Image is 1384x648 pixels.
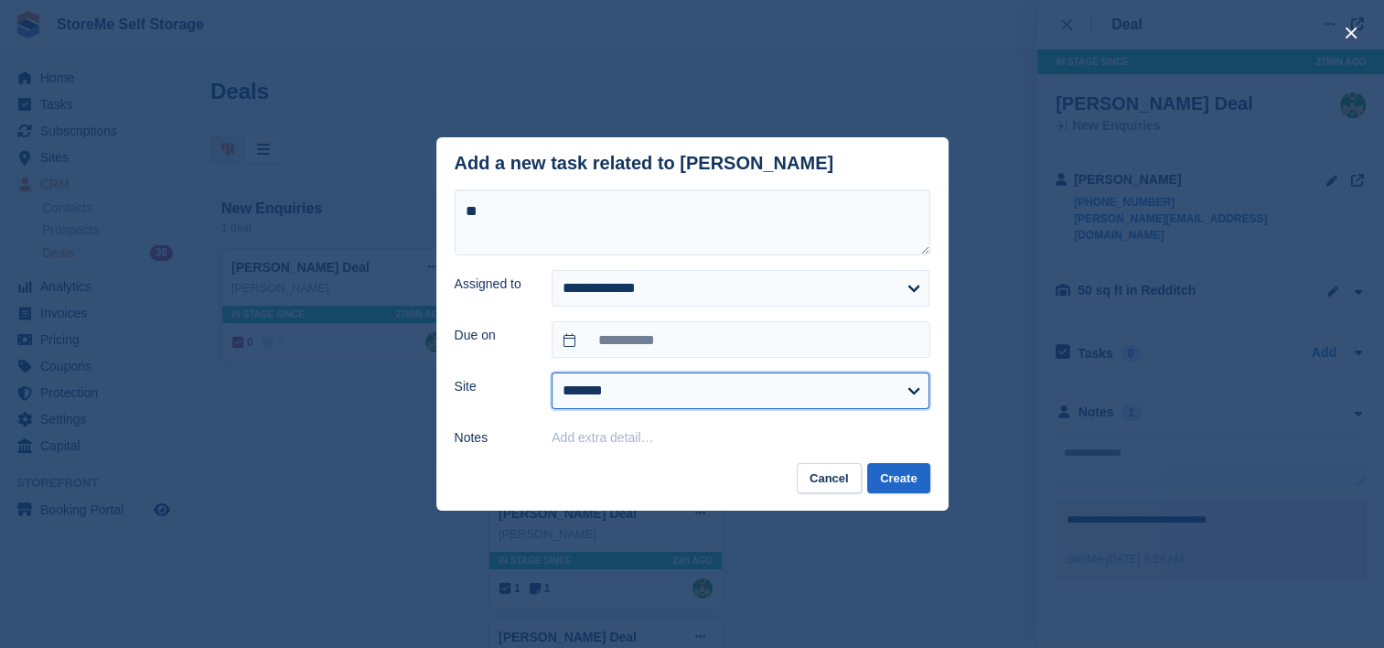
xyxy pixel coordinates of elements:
[455,377,531,396] label: Site
[455,326,531,345] label: Due on
[1336,18,1366,48] button: close
[867,463,929,493] button: Create
[455,153,834,174] div: Add a new task related to [PERSON_NAME]
[797,463,862,493] button: Cancel
[455,275,531,294] label: Assigned to
[455,428,531,448] label: Notes
[552,430,653,445] button: Add extra detail…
